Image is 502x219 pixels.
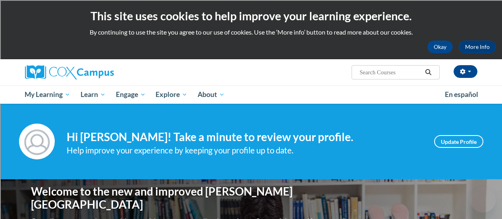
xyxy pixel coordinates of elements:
span: About [198,90,225,99]
span: My Learning [25,90,70,99]
a: Cox Campus [25,65,168,79]
a: En español [440,86,483,103]
button: Search [422,68,434,77]
button: Account Settings [454,65,477,78]
a: Engage [111,85,151,104]
a: My Learning [20,85,76,104]
span: Engage [116,90,146,99]
a: Explore [150,85,192,104]
div: Main menu [19,85,483,104]
span: Learn [81,90,106,99]
span: Explore [156,90,187,99]
span: En español [445,90,478,99]
a: About [192,85,230,104]
input: Search Courses [359,68,422,77]
iframe: Button to launch messaging window [470,187,496,213]
img: Cox Campus [25,65,114,79]
a: Learn [75,85,111,104]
